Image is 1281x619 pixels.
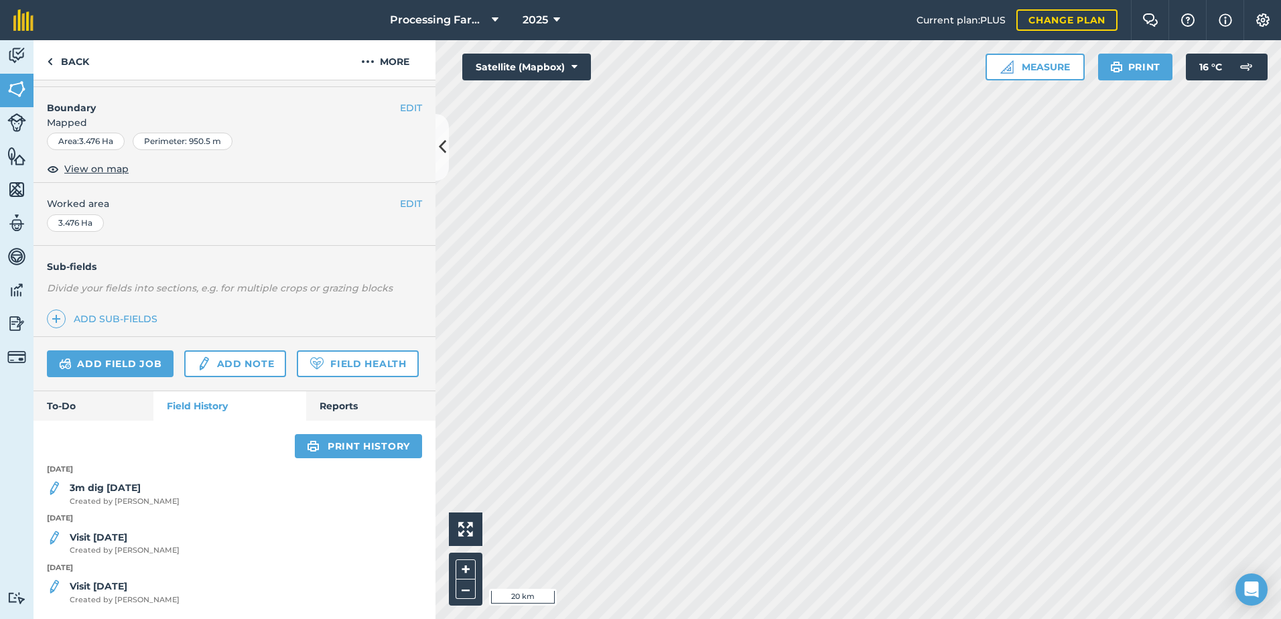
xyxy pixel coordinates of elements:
img: svg+xml;base64,PD94bWwgdmVyc2lvbj0iMS4wIiBlbmNvZGluZz0idXRmLTgiPz4KPCEtLSBHZW5lcmF0b3I6IEFkb2JlIE... [1233,54,1260,80]
img: svg+xml;base64,PHN2ZyB4bWxucz0iaHR0cDovL3d3dy53My5vcmcvMjAwMC9zdmciIHdpZHRoPSI1NiIgaGVpZ2h0PSI2MC... [7,146,26,166]
img: svg+xml;base64,PD94bWwgdmVyc2lvbj0iMS4wIiBlbmNvZGluZz0idXRmLTgiPz4KPCEtLSBHZW5lcmF0b3I6IEFkb2JlIE... [7,247,26,267]
img: svg+xml;base64,PHN2ZyB4bWxucz0iaHR0cDovL3d3dy53My5vcmcvMjAwMC9zdmciIHdpZHRoPSI5IiBoZWlnaHQ9IjI0Ii... [47,54,53,70]
span: Processing Farms [390,12,486,28]
a: Reports [306,391,435,421]
span: Created by [PERSON_NAME] [70,594,180,606]
button: EDIT [400,196,422,211]
button: 16 °C [1186,54,1268,80]
img: svg+xml;base64,PD94bWwgdmVyc2lvbj0iMS4wIiBlbmNvZGluZz0idXRmLTgiPz4KPCEtLSBHZW5lcmF0b3I6IEFkb2JlIE... [7,592,26,604]
button: More [335,40,435,80]
a: Visit [DATE]Created by [PERSON_NAME] [47,530,180,557]
img: Ruler icon [1000,60,1014,74]
img: fieldmargin Logo [13,9,33,31]
img: svg+xml;base64,PHN2ZyB4bWxucz0iaHR0cDovL3d3dy53My5vcmcvMjAwMC9zdmciIHdpZHRoPSI1NiIgaGVpZ2h0PSI2MC... [7,79,26,99]
img: svg+xml;base64,PHN2ZyB4bWxucz0iaHR0cDovL3d3dy53My5vcmcvMjAwMC9zdmciIHdpZHRoPSIxOCIgaGVpZ2h0PSIyNC... [47,161,59,177]
a: Back [33,40,103,80]
button: Measure [986,54,1085,80]
button: View on map [47,161,129,177]
a: Field Health [297,350,418,377]
a: Add field job [47,350,174,377]
span: Worked area [47,196,422,211]
img: svg+xml;base64,PD94bWwgdmVyc2lvbj0iMS4wIiBlbmNvZGluZz0idXRmLTgiPz4KPCEtLSBHZW5lcmF0b3I6IEFkb2JlIE... [7,113,26,132]
button: Satellite (Mapbox) [462,54,591,80]
span: Created by [PERSON_NAME] [70,496,180,508]
button: Print [1098,54,1173,80]
img: svg+xml;base64,PHN2ZyB4bWxucz0iaHR0cDovL3d3dy53My5vcmcvMjAwMC9zdmciIHdpZHRoPSI1NiIgaGVpZ2h0PSI2MC... [7,180,26,200]
div: 3.476 Ha [47,214,104,232]
span: View on map [64,161,129,176]
div: Perimeter : 950.5 m [133,133,232,150]
img: A question mark icon [1180,13,1196,27]
span: Created by [PERSON_NAME] [70,545,180,557]
img: svg+xml;base64,PD94bWwgdmVyc2lvbj0iMS4wIiBlbmNvZGluZz0idXRmLTgiPz4KPCEtLSBHZW5lcmF0b3I6IEFkb2JlIE... [59,356,72,372]
img: svg+xml;base64,PD94bWwgdmVyc2lvbj0iMS4wIiBlbmNvZGluZz0idXRmLTgiPz4KPCEtLSBHZW5lcmF0b3I6IEFkb2JlIE... [7,348,26,366]
img: svg+xml;base64,PD94bWwgdmVyc2lvbj0iMS4wIiBlbmNvZGluZz0idXRmLTgiPz4KPCEtLSBHZW5lcmF0b3I6IEFkb2JlIE... [47,579,62,595]
img: svg+xml;base64,PHN2ZyB4bWxucz0iaHR0cDovL3d3dy53My5vcmcvMjAwMC9zdmciIHdpZHRoPSIxNyIgaGVpZ2h0PSIxNy... [1219,12,1232,28]
a: 3m dig [DATE]Created by [PERSON_NAME] [47,480,180,507]
a: Add note [184,350,286,377]
img: svg+xml;base64,PHN2ZyB4bWxucz0iaHR0cDovL3d3dy53My5vcmcvMjAwMC9zdmciIHdpZHRoPSIxNCIgaGVpZ2h0PSIyNC... [52,311,61,327]
img: svg+xml;base64,PHN2ZyB4bWxucz0iaHR0cDovL3d3dy53My5vcmcvMjAwMC9zdmciIHdpZHRoPSIxOSIgaGVpZ2h0PSIyNC... [307,438,320,454]
img: svg+xml;base64,PD94bWwgdmVyc2lvbj0iMS4wIiBlbmNvZGluZz0idXRmLTgiPz4KPCEtLSBHZW5lcmF0b3I6IEFkb2JlIE... [7,213,26,233]
img: svg+xml;base64,PD94bWwgdmVyc2lvbj0iMS4wIiBlbmNvZGluZz0idXRmLTgiPz4KPCEtLSBHZW5lcmF0b3I6IEFkb2JlIE... [7,314,26,334]
span: Mapped [33,115,435,130]
button: + [456,559,476,579]
img: Two speech bubbles overlapping with the left bubble in the forefront [1142,13,1158,27]
p: [DATE] [33,464,435,476]
strong: Visit [DATE] [70,580,127,592]
p: [DATE] [33,562,435,574]
img: svg+xml;base64,PD94bWwgdmVyc2lvbj0iMS4wIiBlbmNvZGluZz0idXRmLTgiPz4KPCEtLSBHZW5lcmF0b3I6IEFkb2JlIE... [7,46,26,66]
div: Open Intercom Messenger [1235,573,1268,606]
img: svg+xml;base64,PD94bWwgdmVyc2lvbj0iMS4wIiBlbmNvZGluZz0idXRmLTgiPz4KPCEtLSBHZW5lcmF0b3I6IEFkb2JlIE... [47,480,62,496]
a: Add sub-fields [47,309,163,328]
p: [DATE] [33,512,435,525]
button: EDIT [400,100,422,115]
div: Area : 3.476 Ha [47,133,125,150]
img: A cog icon [1255,13,1271,27]
a: To-Do [33,391,153,421]
a: Field History [153,391,306,421]
a: Change plan [1016,9,1118,31]
h4: Sub-fields [33,259,435,274]
span: 16 ° C [1199,54,1222,80]
img: svg+xml;base64,PHN2ZyB4bWxucz0iaHR0cDovL3d3dy53My5vcmcvMjAwMC9zdmciIHdpZHRoPSIxOSIgaGVpZ2h0PSIyNC... [1110,59,1123,75]
em: Divide your fields into sections, e.g. for multiple crops or grazing blocks [47,282,393,294]
span: 2025 [523,12,548,28]
strong: 3m dig [DATE] [70,482,141,494]
a: Print history [295,434,422,458]
h4: Boundary [33,87,400,115]
img: svg+xml;base64,PD94bWwgdmVyc2lvbj0iMS4wIiBlbmNvZGluZz0idXRmLTgiPz4KPCEtLSBHZW5lcmF0b3I6IEFkb2JlIE... [196,356,211,372]
span: Current plan : PLUS [917,13,1006,27]
img: svg+xml;base64,PD94bWwgdmVyc2lvbj0iMS4wIiBlbmNvZGluZz0idXRmLTgiPz4KPCEtLSBHZW5lcmF0b3I6IEFkb2JlIE... [7,280,26,300]
img: svg+xml;base64,PD94bWwgdmVyc2lvbj0iMS4wIiBlbmNvZGluZz0idXRmLTgiPz4KPCEtLSBHZW5lcmF0b3I6IEFkb2JlIE... [47,530,62,546]
strong: Visit [DATE] [70,531,127,543]
a: Visit [DATE]Created by [PERSON_NAME] [47,579,180,606]
img: svg+xml;base64,PHN2ZyB4bWxucz0iaHR0cDovL3d3dy53My5vcmcvMjAwMC9zdmciIHdpZHRoPSIyMCIgaGVpZ2h0PSIyNC... [361,54,375,70]
button: – [456,579,476,599]
img: Four arrows, one pointing top left, one top right, one bottom right and the last bottom left [458,522,473,537]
